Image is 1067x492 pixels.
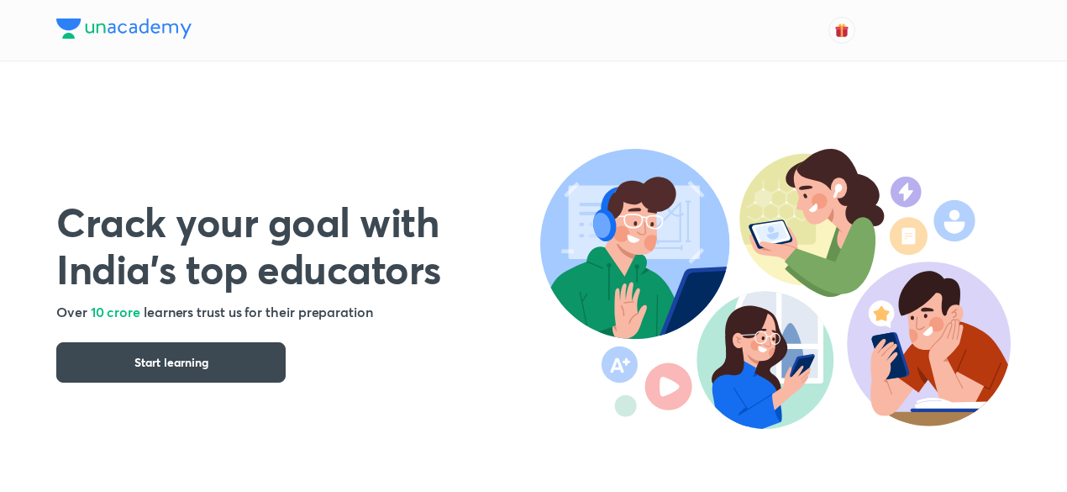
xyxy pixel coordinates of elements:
[56,302,540,322] h5: Over learners trust us for their preparation
[56,19,192,39] img: Company Logo
[56,198,540,292] h1: Crack your goal with India’s top educators
[134,354,208,371] span: Start learning
[828,17,855,44] button: avatar
[56,342,286,383] button: Start learning
[91,303,140,320] span: 10 crore
[540,149,1011,429] img: header
[56,19,192,43] a: Company Logo
[834,23,849,38] img: avatar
